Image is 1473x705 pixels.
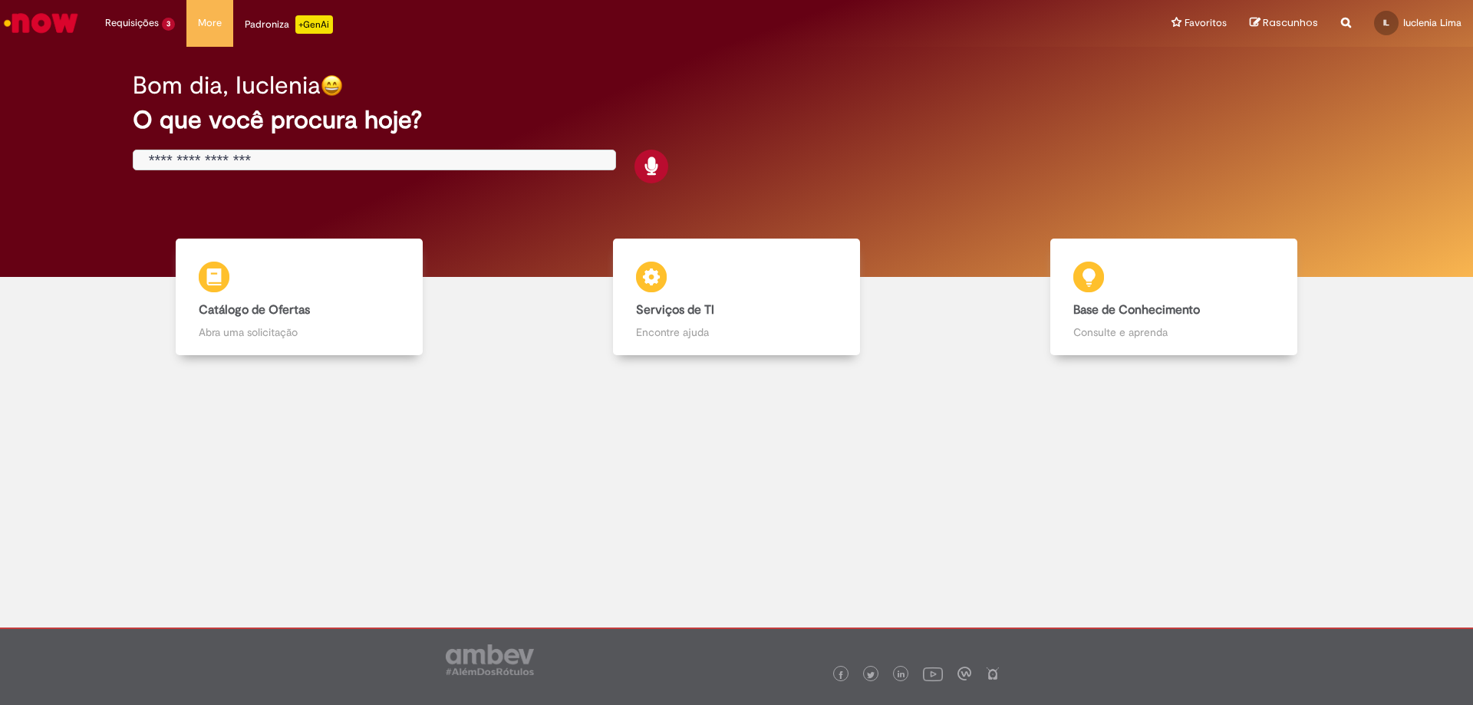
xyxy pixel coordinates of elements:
p: Abra uma solicitação [199,324,400,340]
p: Consulte e aprenda [1073,324,1274,340]
img: happy-face.png [321,74,343,97]
p: +GenAi [295,15,333,34]
span: Favoritos [1185,15,1227,31]
a: Rascunhos [1250,16,1318,31]
span: IL [1383,18,1389,28]
b: Catálogo de Ofertas [199,302,310,318]
a: Base de Conhecimento Consulte e aprenda [955,239,1392,356]
img: logo_footer_naosei.png [986,667,1000,680]
img: ServiceNow [2,8,81,38]
img: logo_footer_facebook.png [837,671,845,679]
p: Encontre ajuda [636,324,837,340]
img: logo_footer_youtube.png [923,664,943,684]
span: Iuclenia Lima [1403,16,1461,29]
a: Serviços de TI Encontre ajuda [518,239,955,356]
span: 3 [162,18,175,31]
a: Catálogo de Ofertas Abra uma solicitação [81,239,518,356]
b: Serviços de TI [636,302,714,318]
h2: O que você procura hoje? [133,107,1341,133]
h2: Bom dia, Iuclenia [133,72,321,99]
img: logo_footer_ambev_rotulo_gray.png [446,644,534,675]
img: logo_footer_workplace.png [957,667,971,680]
span: More [198,15,222,31]
span: Requisições [105,15,159,31]
img: logo_footer_linkedin.png [898,670,905,680]
span: Rascunhos [1263,15,1318,30]
b: Base de Conhecimento [1073,302,1200,318]
img: logo_footer_twitter.png [867,671,875,679]
div: Padroniza [245,15,333,34]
